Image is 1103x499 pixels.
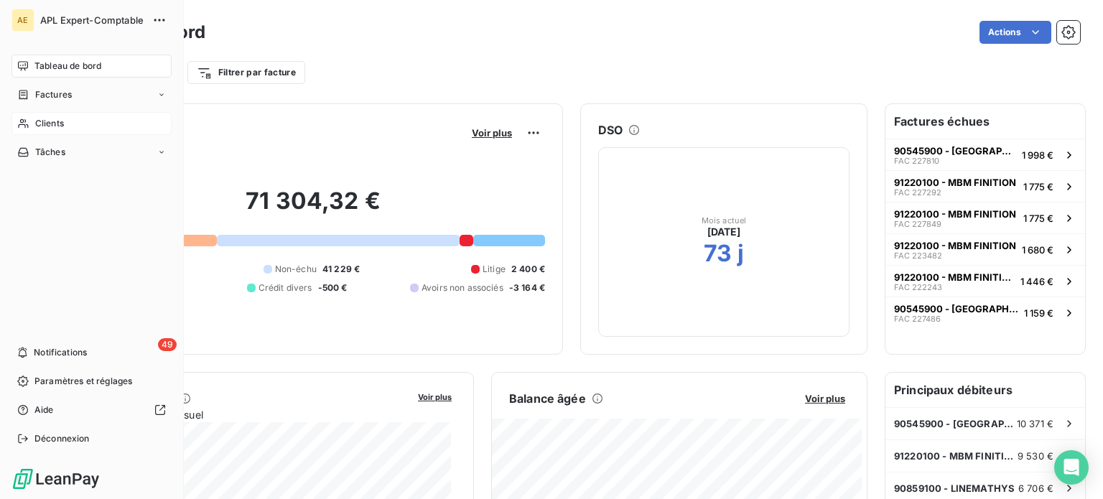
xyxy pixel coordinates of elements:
button: Filtrer par facture [187,61,305,84]
span: APL Expert-Comptable [40,14,144,26]
span: FAC 227486 [894,314,941,323]
span: 1 680 € [1022,244,1053,256]
span: Mois actuel [702,216,747,225]
span: Notifications [34,346,87,359]
span: Aide [34,404,54,416]
img: Logo LeanPay [11,467,101,490]
button: 90545900 - [GEOGRAPHIC_DATA][PERSON_NAME]FAC 2274861 159 € [885,297,1085,328]
span: 91220100 - MBM FINITION [894,208,1016,220]
span: 41 229 € [322,263,360,276]
button: Voir plus [467,126,516,139]
span: Voir plus [805,393,845,404]
span: FAC 222243 [894,283,942,292]
span: Paramètres et réglages [34,375,132,388]
span: FAC 227810 [894,157,939,165]
h6: Factures échues [885,104,1085,139]
div: Open Intercom Messenger [1054,450,1089,485]
span: Déconnexion [34,432,90,445]
span: Tâches [35,146,65,159]
span: 2 400 € [511,263,545,276]
span: -500 € [318,281,348,294]
span: 90859100 - LINEMATHYS [894,482,1015,494]
span: 91220100 - MBM FINITION [894,450,1018,462]
a: Aide [11,398,172,421]
span: 1 446 € [1020,276,1053,287]
div: AE [11,9,34,32]
button: 91220100 - MBM FINITIONFAC 2272921 775 € [885,170,1085,202]
span: 1 775 € [1023,181,1053,192]
span: Voir plus [418,392,452,402]
span: Litige [483,263,506,276]
span: FAC 227292 [894,188,941,197]
span: 91220100 - MBM FINITION [894,271,1015,283]
span: 1 998 € [1022,149,1053,161]
span: 9 530 € [1018,450,1053,462]
button: Voir plus [414,390,456,403]
span: 1 775 € [1023,213,1053,224]
span: FAC 223482 [894,251,942,260]
span: FAC 227849 [894,220,941,228]
button: 91220100 - MBM FINITIONFAC 2222431 446 € [885,265,1085,297]
button: Voir plus [801,392,850,405]
h2: 73 [704,239,732,268]
h2: 71 304,32 € [81,187,545,230]
span: Non-échu [275,263,317,276]
span: Voir plus [472,127,512,139]
span: 49 [158,338,177,351]
span: Chiffre d'affaires mensuel [81,407,408,422]
span: 91220100 - MBM FINITION [894,177,1016,188]
span: Crédit divers [259,281,312,294]
span: Tableau de bord [34,60,101,73]
span: 6 706 € [1018,482,1053,494]
span: 90545900 - [GEOGRAPHIC_DATA][PERSON_NAME] [894,145,1016,157]
span: 91220100 - MBM FINITION [894,240,1016,251]
h6: DSO [598,121,623,139]
span: Factures [35,88,72,101]
span: 90545900 - [GEOGRAPHIC_DATA][PERSON_NAME] [894,418,1017,429]
button: 91220100 - MBM FINITIONFAC 2234821 680 € [885,233,1085,265]
h2: j [737,239,744,268]
span: 10 371 € [1017,418,1053,429]
button: 91220100 - MBM FINITIONFAC 2278491 775 € [885,202,1085,233]
button: 90545900 - [GEOGRAPHIC_DATA][PERSON_NAME]FAC 2278101 998 € [885,139,1085,170]
h6: Principaux débiteurs [885,373,1085,407]
button: Actions [979,21,1051,44]
h6: Balance âgée [509,390,586,407]
span: -3 164 € [509,281,545,294]
span: 1 159 € [1024,307,1053,319]
span: Clients [35,117,64,130]
span: [DATE] [707,225,741,239]
span: Avoirs non associés [422,281,503,294]
span: 90545900 - [GEOGRAPHIC_DATA][PERSON_NAME] [894,303,1018,314]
